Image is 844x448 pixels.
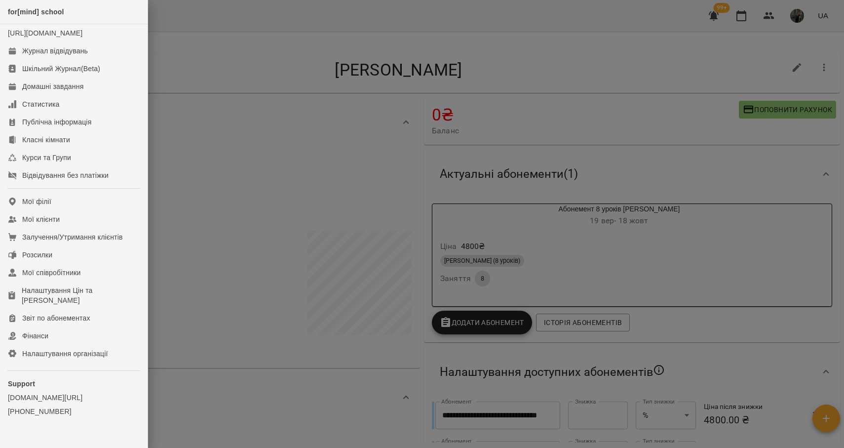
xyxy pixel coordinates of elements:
div: Статистика [22,99,60,109]
div: Фінанси [22,331,48,341]
p: Support [8,379,140,389]
div: Публічна інформація [22,117,91,127]
div: Мої співробітники [22,268,81,278]
a: [PHONE_NUMBER] [8,407,140,416]
div: Класні кімнати [22,135,70,145]
div: Журнал відвідувань [22,46,88,56]
div: Шкільний Журнал(Beta) [22,64,100,74]
div: Відвідування без платіжки [22,170,109,180]
div: Курси та Групи [22,153,71,163]
div: Звіт по абонементах [22,313,90,323]
div: Налаштування організації [22,349,108,359]
div: Залучення/Утримання клієнтів [22,232,123,242]
span: for[mind] school [8,8,64,16]
div: Розсилки [22,250,52,260]
a: [URL][DOMAIN_NAME] [8,29,82,37]
div: Домашні завдання [22,81,83,91]
div: Мої клієнти [22,214,60,224]
div: Мої філії [22,197,51,206]
a: [DOMAIN_NAME][URL] [8,393,140,403]
div: Налаштування Цін та [PERSON_NAME] [22,285,140,305]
